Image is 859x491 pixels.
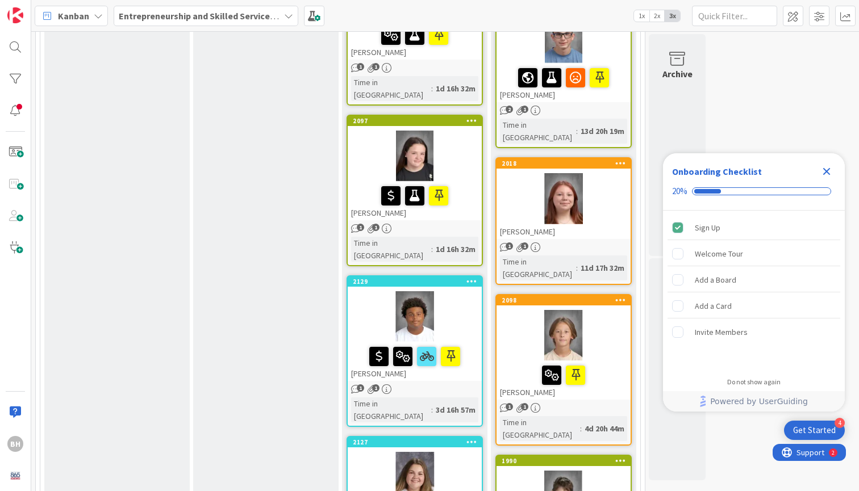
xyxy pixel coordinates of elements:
div: Add a Board is incomplete. [668,267,840,292]
div: 2127 [348,437,482,447]
div: Checklist items [663,211,845,370]
div: 2098[PERSON_NAME] [497,295,631,400]
div: 2098 [497,295,631,305]
span: 1 [357,224,364,231]
div: 11d 17h 32m [578,262,627,274]
div: [PERSON_NAME] [497,64,631,102]
div: 3d 16h 57m [433,404,478,416]
div: [PERSON_NAME] [348,342,482,381]
b: Entrepreneurship and Skilled Services Interventions - [DATE]-[DATE] [119,10,397,22]
div: Welcome Tour [695,247,743,261]
div: 2129 [348,276,482,287]
div: Do not show again [727,377,781,387]
a: 2098[PERSON_NAME]Time in [GEOGRAPHIC_DATA]:4d 20h 44m [495,294,632,446]
div: [PERSON_NAME] [348,182,482,220]
span: 1 [521,403,528,410]
span: : [580,422,582,435]
span: : [576,125,578,137]
div: 1990 [502,457,631,465]
div: Onboarding Checklist [672,165,762,178]
div: 2097 [353,117,482,125]
span: 1 [372,384,380,392]
span: : [431,404,433,416]
span: Powered by UserGuiding [710,395,808,408]
div: Sign Up is complete. [668,215,840,240]
div: 4 [835,418,845,428]
div: Checklist Container [663,153,845,412]
div: Open Get Started checklist, remaining modules: 4 [784,421,845,440]
div: 2098 [502,296,631,304]
div: Add a Card is incomplete. [668,293,840,318]
span: 2x [649,10,665,22]
div: 2127 [353,438,482,446]
span: 1 [506,242,513,250]
span: : [576,262,578,274]
div: 2018[PERSON_NAME] [497,158,631,239]
div: Add a Card [695,299,732,313]
img: avatar [7,468,23,484]
span: 1 [357,384,364,392]
a: Powered by UserGuiding [669,391,839,412]
div: 1d 16h 32m [433,82,478,95]
a: 2097[PERSON_NAME]Time in [GEOGRAPHIC_DATA]:1d 16h 32m [347,115,483,266]
div: Archive [662,67,693,81]
div: 2018 [502,160,631,167]
img: Visit kanbanzone.com [7,7,23,23]
div: Time in [GEOGRAPHIC_DATA] [500,255,576,280]
div: Welcome Tour is incomplete. [668,241,840,266]
div: 2129 [353,278,482,286]
div: 2097 [348,116,482,126]
span: 1 [521,106,528,113]
span: 2 [506,106,513,113]
span: 1 [372,224,380,231]
div: Checklist progress: 20% [672,186,836,196]
div: 20% [672,186,687,196]
div: BH [7,436,23,452]
div: Time in [GEOGRAPHIC_DATA] [351,76,431,101]
div: 2129[PERSON_NAME] [348,276,482,381]
div: Invite Members is incomplete. [668,320,840,345]
input: Quick Filter... [692,6,777,26]
span: 1 [521,242,528,250]
div: Invite Members [695,325,748,339]
a: 2018[PERSON_NAME]Time in [GEOGRAPHIC_DATA]:11d 17h 32m [495,157,632,285]
div: 4d 20h 44m [582,422,627,435]
div: [PERSON_NAME] [348,21,482,60]
a: 2129[PERSON_NAME]Time in [GEOGRAPHIC_DATA]:3d 16h 57m [347,275,483,427]
div: Sign Up [695,221,720,234]
div: 2097[PERSON_NAME] [348,116,482,220]
div: [PERSON_NAME] [497,224,631,239]
div: 1d 16h 32m [433,243,478,255]
div: Footer [663,391,845,412]
div: Time in [GEOGRAPHIC_DATA] [351,237,431,262]
div: 2 [59,5,62,14]
span: 3x [665,10,680,22]
div: Get Started [793,425,836,436]
div: Add a Board [695,273,736,287]
span: 1 [506,403,513,410]
div: Time in [GEOGRAPHIC_DATA] [500,416,580,441]
div: 1990 [497,456,631,466]
div: 13d 20h 19m [578,125,627,137]
span: 1x [634,10,649,22]
div: Close Checklist [818,162,836,181]
div: Time in [GEOGRAPHIC_DATA] [351,397,431,422]
span: Support [24,2,52,15]
span: Kanban [58,9,89,23]
span: : [431,82,433,95]
div: 2018 [497,158,631,169]
div: [PERSON_NAME] [497,361,631,400]
div: Time in [GEOGRAPHIC_DATA] [500,119,576,144]
span: : [431,243,433,255]
span: 1 [372,63,380,70]
span: 1 [357,63,364,70]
